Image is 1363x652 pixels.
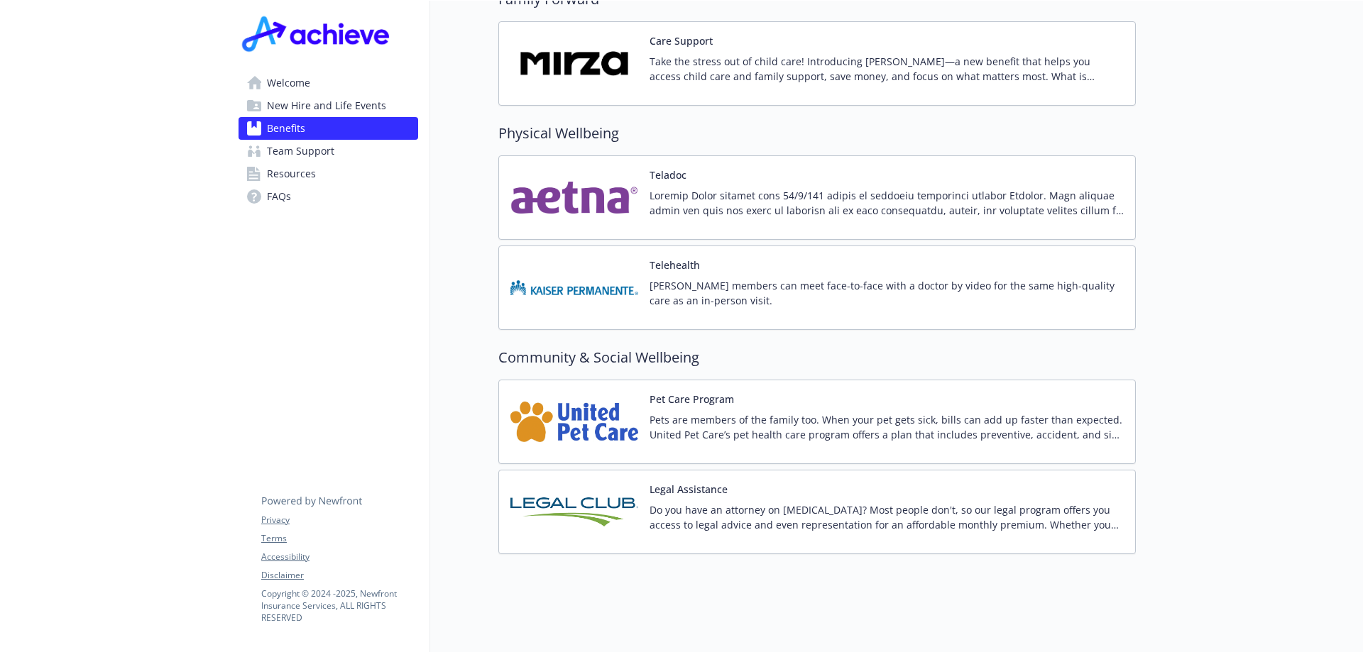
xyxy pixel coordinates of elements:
p: Do you have an attorney on [MEDICAL_DATA]? Most people don't, so our legal program offers you acc... [650,502,1124,532]
p: Copyright © 2024 - 2025 , Newfront Insurance Services, ALL RIGHTS RESERVED [261,587,417,624]
img: Aetna Inc carrier logo [510,167,638,228]
img: Legal Club of America carrier logo [510,482,638,542]
img: United Pet Care carrier logo [510,392,638,452]
p: Pets are members of the family too. When your pet gets sick, bills can add up faster than expecte... [650,412,1124,442]
p: [PERSON_NAME] members can meet face-to-face with a doctor by video for the same high-quality care... [650,278,1124,308]
a: Resources [239,162,418,185]
a: Terms [261,532,417,545]
a: Benefits [239,117,418,140]
a: Team Support [239,140,418,162]
button: Care Support [650,33,713,48]
a: Disclaimer [261,569,417,582]
a: Accessibility [261,551,417,563]
button: Pet Care Program [650,392,734,407]
span: FAQs [267,185,291,208]
h2: Community & Social Wellbeing [498,347,1136,368]
img: HeyMirza, Inc. carrier logo [510,33,638,94]
span: Team Support [267,140,334,162]
span: Benefits [267,117,305,140]
a: Welcome [239,72,418,94]
span: Welcome [267,72,310,94]
button: Legal Assistance [650,482,728,497]
img: Kaiser Permanente Insurance Company carrier logo [510,258,638,318]
a: Privacy [261,514,417,526]
button: Teladoc [650,167,686,182]
span: New Hire and Life Events [267,94,386,117]
a: New Hire and Life Events [239,94,418,117]
h2: Physical Wellbeing [498,123,1136,144]
a: FAQs [239,185,418,208]
p: Loremip Dolor sitamet cons 54/9/141 adipis el seddoeiu temporinci utlabor Etdolor. Magn aliquae a... [650,188,1124,218]
button: Telehealth [650,258,700,272]
span: Resources [267,162,316,185]
p: Take the stress out of child care! Introducing [PERSON_NAME]—a new benefit that helps you access ... [650,54,1124,84]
